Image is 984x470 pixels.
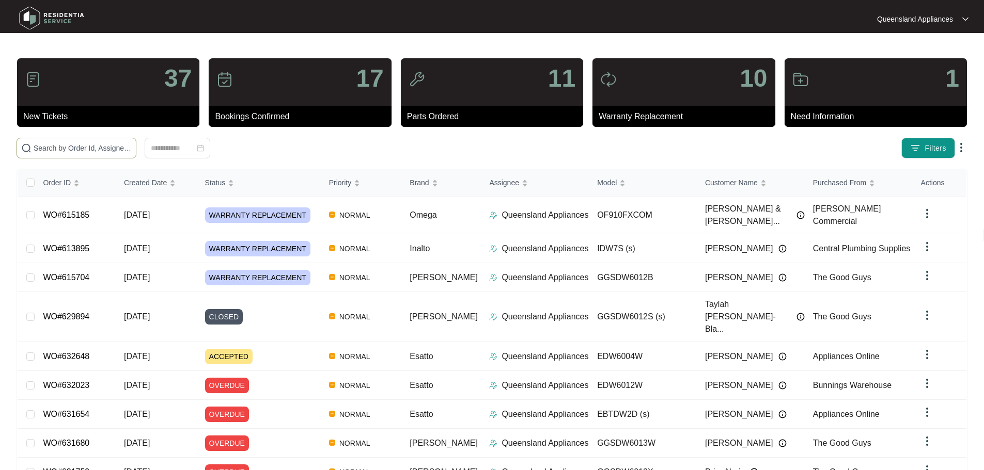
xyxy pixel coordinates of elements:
[813,312,871,321] span: The Good Guys
[329,353,335,359] img: Vercel Logo
[124,177,167,188] span: Created Date
[329,382,335,388] img: Vercel Logo
[329,313,335,319] img: Vercel Logo
[321,169,402,197] th: Priority
[921,207,933,220] img: dropdown arrow
[502,311,588,323] p: Queensland Appliances
[600,71,617,88] img: icon
[813,381,892,390] span: Bunnings Warehouse
[205,270,310,285] span: WARRANTY REPLACEMENT
[401,169,481,197] th: Brand
[34,142,132,154] input: Search by Order Id, Assignee Name, Customer Name, Brand and Model
[796,313,805,321] img: Info icon
[216,71,233,88] img: icon
[205,241,310,256] span: WARRANTY REPLACEMENT
[589,197,697,234] td: OF910FXCOM
[164,66,192,91] p: 37
[502,408,588,420] p: Queensland Appliances
[705,437,773,449] span: [PERSON_NAME]
[705,408,773,420] span: [PERSON_NAME]
[805,169,913,197] th: Purchased From
[962,17,969,22] img: dropdown arrow
[335,379,374,392] span: NORMAL
[409,71,425,88] img: icon
[589,292,697,342] td: GGSDW6012S (s)
[335,242,374,255] span: NORMAL
[329,177,352,188] span: Priority
[410,244,430,253] span: Inalto
[356,66,383,91] p: 17
[124,439,150,447] span: [DATE]
[489,410,497,418] img: Assigner Icon
[813,177,866,188] span: Purchased From
[597,177,617,188] span: Model
[502,242,588,255] p: Queensland Appliances
[410,410,433,418] span: Esatto
[813,244,911,253] span: Central Plumbing Supplies
[589,400,697,429] td: EBTDW2D (s)
[778,245,787,253] img: Info icon
[778,439,787,447] img: Info icon
[945,66,959,91] p: 1
[778,410,787,418] img: Info icon
[410,439,478,447] span: [PERSON_NAME]
[205,309,243,325] span: CLOSED
[205,378,249,393] span: OVERDUE
[813,204,881,225] span: [PERSON_NAME] Commercial
[589,342,697,371] td: EDW6004W
[43,439,89,447] a: WO#631680
[589,371,697,400] td: EDW6012W
[921,406,933,418] img: dropdown arrow
[124,244,150,253] span: [DATE]
[921,348,933,361] img: dropdown arrow
[205,177,226,188] span: Status
[15,3,88,34] img: residentia service logo
[705,242,773,255] span: [PERSON_NAME]
[778,381,787,390] img: Info icon
[813,273,871,282] span: The Good Guys
[778,273,787,282] img: Info icon
[410,177,429,188] span: Brand
[205,207,310,223] span: WARRANTY REPLACEMENT
[335,408,374,420] span: NORMAL
[813,410,880,418] span: Appliances Online
[705,350,773,363] span: [PERSON_NAME]
[205,407,249,422] span: OVERDUE
[589,169,697,197] th: Model
[124,410,150,418] span: [DATE]
[792,71,809,88] img: icon
[124,210,150,219] span: [DATE]
[697,169,805,197] th: Customer Name
[43,210,89,219] a: WO#615185
[502,350,588,363] p: Queensland Appliances
[335,311,374,323] span: NORMAL
[410,381,433,390] span: Esatto
[410,352,433,361] span: Esatto
[21,143,32,153] img: search-icon
[43,273,89,282] a: WO#615704
[921,377,933,390] img: dropdown arrow
[335,350,374,363] span: NORMAL
[215,110,391,123] p: Bookings Confirmed
[955,141,967,154] img: dropdown arrow
[925,143,946,154] span: Filters
[489,313,497,321] img: Assigner Icon
[778,352,787,361] img: Info icon
[901,138,955,158] button: filter iconFilters
[329,440,335,446] img: Vercel Logo
[740,66,767,91] p: 10
[25,71,41,88] img: icon
[489,381,497,390] img: Assigner Icon
[705,271,773,284] span: [PERSON_NAME]
[705,379,773,392] span: [PERSON_NAME]
[205,349,253,364] span: ACCEPTED
[921,269,933,282] img: dropdown arrow
[23,110,199,123] p: New Tickets
[791,110,967,123] p: Need Information
[813,439,871,447] span: The Good Guys
[913,169,966,197] th: Actions
[205,435,249,451] span: OVERDUE
[124,312,150,321] span: [DATE]
[197,169,321,197] th: Status
[329,212,335,218] img: Vercel Logo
